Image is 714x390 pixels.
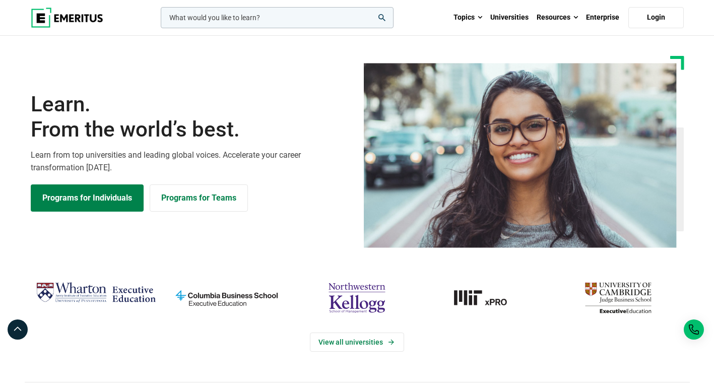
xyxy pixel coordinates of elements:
[364,63,677,248] img: Learn from the world's best
[161,7,394,28] input: woocommerce-product-search-field-0
[31,92,351,143] h1: Learn.
[558,278,678,317] img: cambridge-judge-business-school
[31,117,351,142] span: From the world’s best.
[31,149,351,174] p: Learn from top universities and leading global voices. Accelerate your career transformation [DATE].
[427,278,548,317] img: MIT xPRO
[36,278,156,308] img: Wharton Executive Education
[297,278,417,317] img: northwestern-kellogg
[166,278,287,317] img: columbia-business-school
[31,184,144,212] a: Explore Programs
[150,184,248,212] a: Explore for Business
[427,278,548,317] a: MIT-xPRO
[310,333,404,352] a: View Universities
[628,7,684,28] a: Login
